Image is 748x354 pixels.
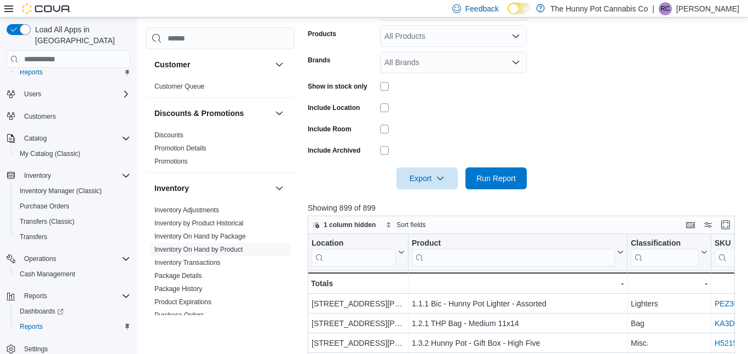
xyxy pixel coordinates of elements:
h3: Inventory [154,183,189,194]
button: 1 column hidden [308,218,380,231]
button: Operations [20,252,61,265]
span: Purchase Orders [154,311,204,320]
span: Inventory Manager (Classic) [15,184,130,198]
div: Product [412,239,615,266]
p: The Hunny Pot Cannabis Co [550,2,648,15]
button: Inventory [273,182,286,195]
button: Reports [2,288,135,304]
span: Dashboards [20,307,64,316]
div: Location [312,239,396,249]
a: Transfers [15,230,51,243]
h3: Discounts & Promotions [154,108,244,119]
button: Run Report [465,167,527,189]
button: Display options [701,218,715,231]
span: Purchase Orders [15,200,130,213]
span: Export [403,167,451,189]
a: Purchase Orders [15,200,74,213]
button: Cash Management [11,266,135,282]
span: Run Report [476,173,516,184]
button: Enter fullscreen [719,218,732,231]
a: Discounts [154,131,183,139]
a: Promotions [154,158,188,165]
span: Users [24,90,41,98]
span: Discounts [154,131,183,140]
button: Location [312,239,405,266]
div: Classification [631,239,699,266]
div: Discounts & Promotions [146,129,295,172]
span: Inventory [24,171,51,180]
div: Customer [146,80,295,97]
a: Inventory On Hand by Package [154,233,246,240]
span: Load All Apps in [GEOGRAPHIC_DATA] [31,24,130,46]
p: [PERSON_NAME] [676,2,739,15]
span: Inventory On Hand by Product [154,245,243,254]
span: Promotions [154,157,188,166]
span: Package History [154,285,202,293]
span: Reports [24,292,47,300]
span: Inventory Manager (Classic) [20,187,102,195]
a: Inventory Manager (Classic) [15,184,106,198]
span: Reports [20,68,43,77]
div: Randy Charran [659,2,672,15]
a: Customer Queue [154,83,204,90]
a: Transfers (Classic) [15,215,79,228]
button: Discounts & Promotions [273,107,286,120]
button: Sort fields [381,218,430,231]
button: Users [20,88,45,101]
div: Inventory [146,204,295,352]
span: Transfers [15,230,130,243]
a: My Catalog (Classic) [15,147,85,160]
div: Totals [311,277,405,290]
p: | [652,2,654,15]
span: Cash Management [15,268,130,281]
span: Purchase Orders [20,202,70,211]
span: Customer Queue [154,82,204,91]
button: Customers [2,108,135,124]
span: Reports [20,322,43,331]
a: Reports [15,320,47,333]
span: My Catalog (Classic) [15,147,130,160]
a: Customers [20,110,60,123]
span: Reports [20,289,130,303]
button: Classification [631,239,707,266]
div: Product [412,239,615,249]
div: Bag [631,317,707,330]
span: Sort fields [396,220,425,229]
span: Cash Management [20,270,75,278]
a: Reports [15,66,47,79]
button: Purchase Orders [11,199,135,214]
a: Package Details [154,272,202,280]
a: Product Expirations [154,298,211,306]
div: 1.3.2 Hunny Pot - Gift Box - High Five [412,337,624,350]
div: [STREET_ADDRESS][PERSON_NAME] [312,337,405,350]
button: Inventory [154,183,271,194]
button: Export [396,167,458,189]
span: 1 column hidden [324,220,376,229]
button: Discounts & Promotions [154,108,271,119]
a: Inventory Transactions [154,259,221,266]
button: Reports [11,319,135,334]
button: Customer [273,58,286,71]
label: Include Room [308,125,351,134]
label: Show in stock only [308,82,367,91]
span: Users [20,88,130,101]
span: Inventory On Hand by Package [154,232,246,241]
span: Inventory [20,169,130,182]
span: Operations [20,252,130,265]
a: Promotion Details [154,144,206,152]
button: Catalog [20,132,51,145]
span: Operations [24,254,56,263]
span: Inventory Adjustments [154,206,219,214]
span: Customers [24,112,56,121]
span: Feedback [465,3,499,14]
button: Inventory [20,169,55,182]
a: Inventory On Hand by Product [154,246,243,253]
span: Reports [15,66,130,79]
span: Catalog [20,132,130,145]
button: Customer [154,59,271,70]
button: Transfers [11,229,135,245]
span: Dark Mode [508,14,508,15]
div: - [631,277,707,290]
a: Cash Management [15,268,79,281]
